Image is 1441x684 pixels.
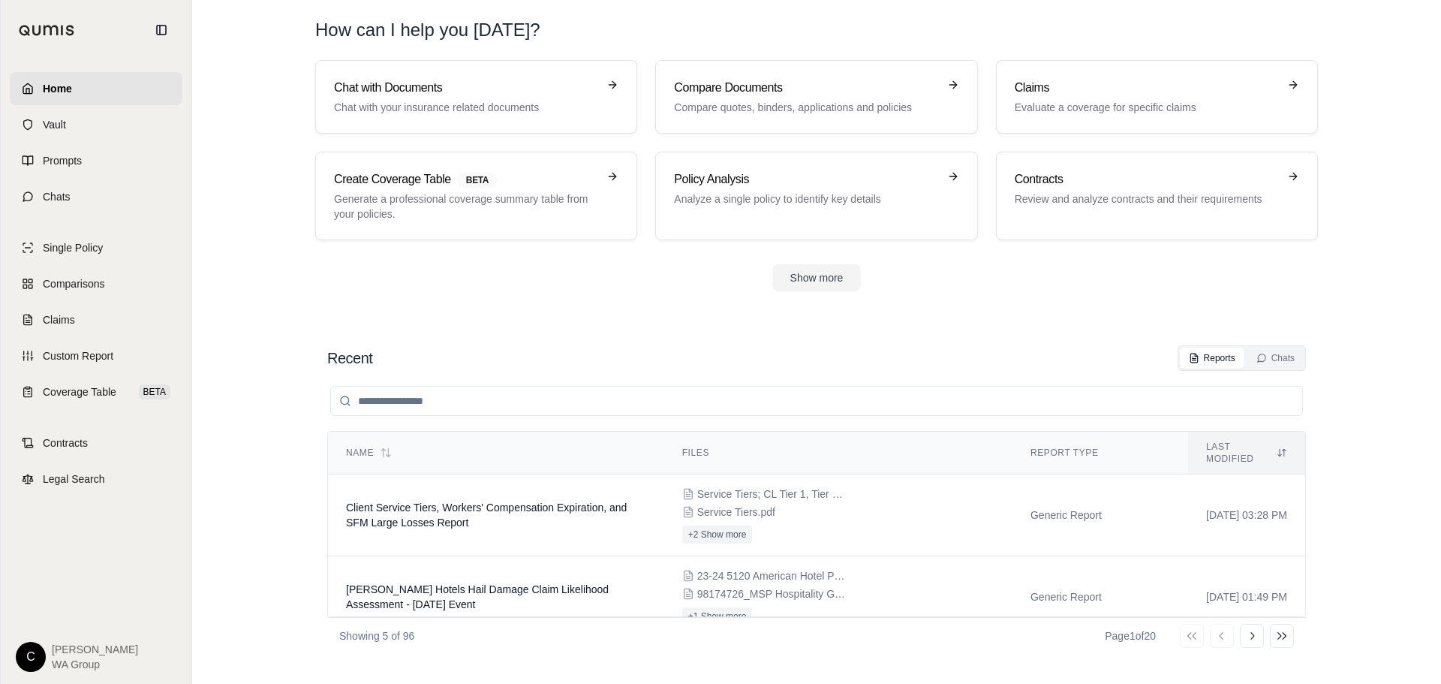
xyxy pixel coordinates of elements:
a: Single Policy [10,231,182,264]
span: Comparisons [43,276,104,291]
h3: Policy Analysis [674,170,937,188]
a: Comparisons [10,267,182,300]
td: Generic Report [1012,556,1188,638]
p: Evaluate a coverage for specific claims [1015,100,1278,115]
a: Custom Report [10,339,182,372]
a: Chats [10,180,182,213]
a: Compare DocumentsCompare quotes, binders, applications and policies [655,60,977,134]
span: Custom Report [43,348,113,363]
td: Generic Report [1012,475,1188,556]
span: BETA [457,172,498,188]
th: Files [664,432,1012,475]
a: Chat with DocumentsChat with your insurance related documents [315,60,637,134]
div: Reports [1189,352,1235,364]
button: +2 Show more [682,526,753,544]
h3: Create Coverage Table [334,170,597,188]
div: Last modified [1206,441,1287,465]
a: Vault [10,108,182,141]
a: Prompts [10,144,182,177]
a: Coverage TableBETA [10,375,182,408]
span: Legal Search [43,472,105,487]
h2: Recent [327,348,372,369]
td: [DATE] 01:49 PM [1188,556,1305,638]
p: Compare quotes, binders, applications and policies [674,100,937,115]
button: Chats [1247,348,1304,369]
button: Show more [772,264,862,291]
a: Contracts [10,426,182,460]
td: [DATE] 03:28 PM [1188,475,1305,556]
h3: Claims [1015,79,1278,97]
span: BETA [139,384,170,399]
span: 23-24 5120 American Hotel Pkg policy.pdf [697,568,847,583]
span: Coverage Table [43,384,116,399]
a: Create Coverage TableBETAGenerate a professional coverage summary table from your policies. [315,152,637,240]
h3: Chat with Documents [334,79,597,97]
a: Home [10,72,182,105]
h3: Compare Documents [674,79,937,97]
span: Contracts [43,435,88,450]
p: Analyze a single policy to identify key details [674,191,937,206]
span: Prompts [43,153,82,168]
p: Generate a professional coverage summary table from your policies. [334,191,597,221]
button: +1 Show more [682,607,753,625]
p: Showing 5 of 96 [339,628,414,643]
span: [PERSON_NAME] [52,642,138,657]
a: Policy AnalysisAnalyze a single policy to identify key details [655,152,977,240]
div: Chats [1256,352,1295,364]
button: Collapse sidebar [149,18,173,42]
span: Service Tiers; CL Tier 1, Tier 2, Tier 3 Clients FAQ.docx [697,487,847,502]
span: Home [43,81,72,96]
p: Chat with your insurance related documents [334,100,597,115]
div: Name [346,447,646,459]
span: Chats [43,189,71,204]
button: Reports [1180,348,1244,369]
span: Vault [43,117,66,132]
h3: Contracts [1015,170,1278,188]
th: Report Type [1012,432,1188,475]
span: Harshal Hotels Hail Damage Claim Likelihood Assessment - August 2024 Event [346,583,609,610]
span: WA Group [52,657,138,672]
a: ContractsReview and analyze contracts and their requirements [996,152,1318,240]
span: Claims [43,312,75,327]
span: Client Service Tiers, Workers' Compensation Expiration, and SFM Large Losses Report [346,502,627,529]
div: Page 1 of 20 [1105,628,1156,643]
span: Single Policy [43,240,103,255]
a: Claims [10,303,182,336]
h1: How can I help you [DATE]? [315,18,1318,42]
div: C [16,642,46,672]
p: Review and analyze contracts and their requirements [1015,191,1278,206]
img: Qumis Logo [19,25,75,36]
span: 98174726_MSP Hospitality Group LLC - Policy #CS0002426-00.pdf [697,586,847,601]
a: ClaimsEvaluate a coverage for specific claims [996,60,1318,134]
a: Legal Search [10,463,182,496]
span: Service Tiers.pdf [697,505,775,520]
